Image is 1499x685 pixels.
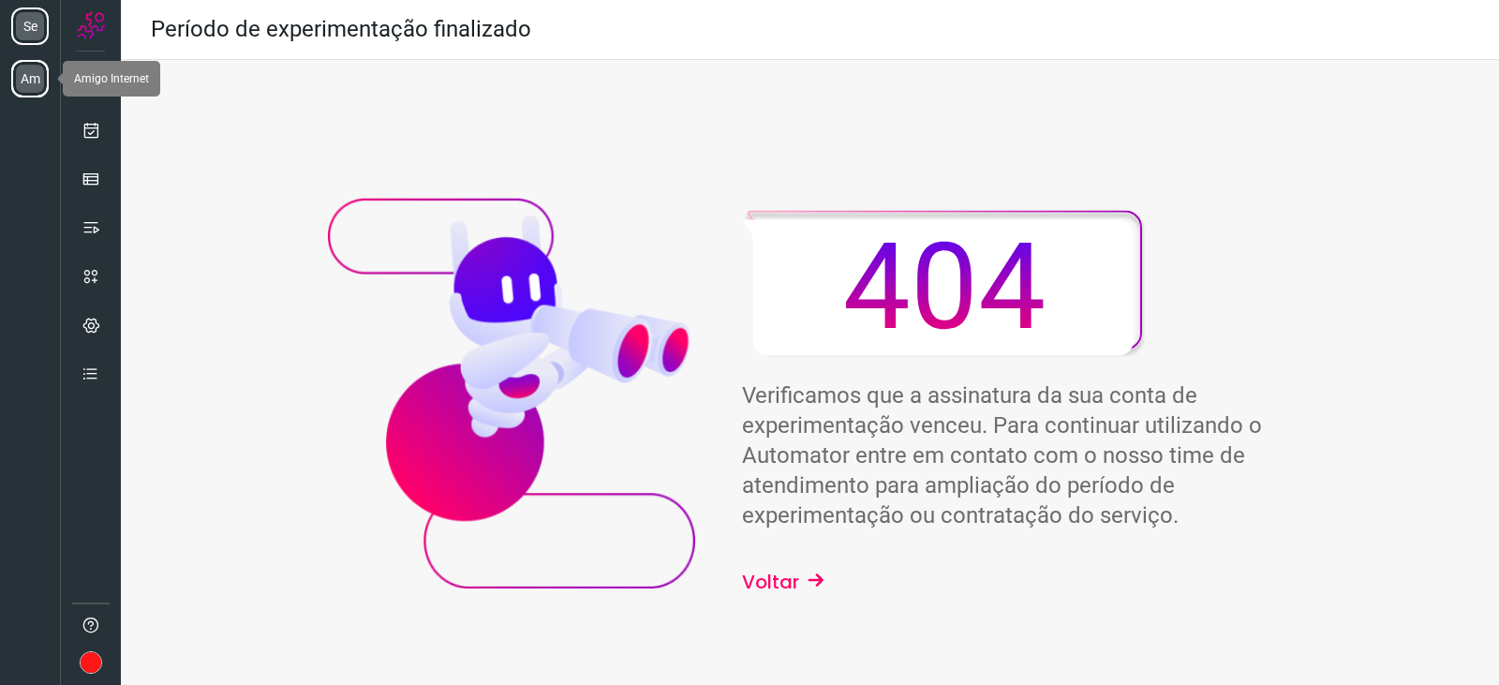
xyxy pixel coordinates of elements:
li: Se [11,7,49,45]
li: Am [11,60,49,97]
img: 393105b13660aa2db248628da2e44171.png [80,651,102,674]
h2: Período de experimentação finalizado [151,16,531,43]
p: Verificamos que a assinatura da sua conta de experimentação venceu. Para continuar utilizando o A... [742,380,1293,530]
span: Amigo Internet [74,72,149,85]
img: Higgor [328,195,695,588]
button: Voltar [742,568,825,596]
img: Logo [77,11,105,39]
img: Higgor [742,210,1146,358]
